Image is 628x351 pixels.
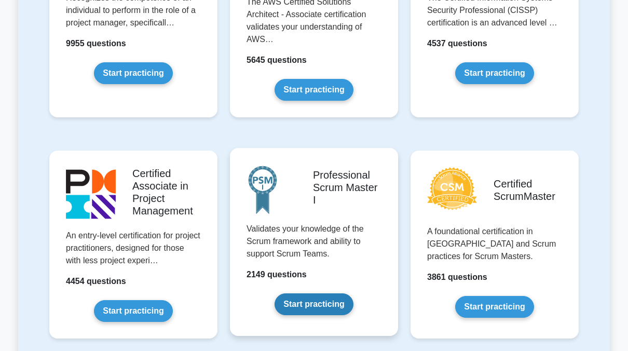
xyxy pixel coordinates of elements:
[455,62,534,84] a: Start practicing
[455,296,534,318] a: Start practicing
[94,300,172,322] a: Start practicing
[275,79,353,101] a: Start practicing
[94,62,172,84] a: Start practicing
[275,293,353,315] a: Start practicing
